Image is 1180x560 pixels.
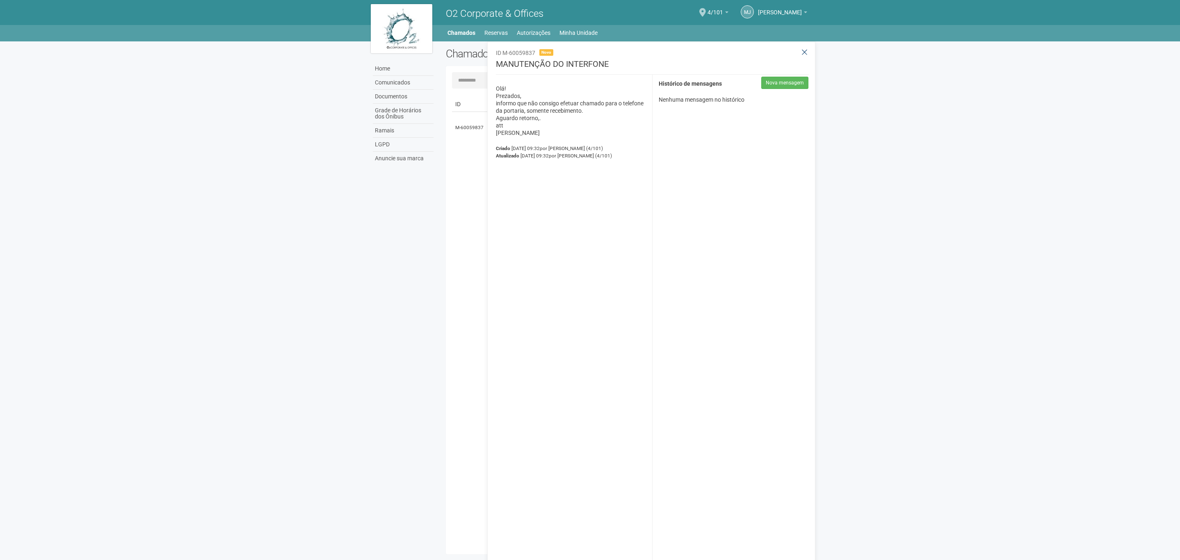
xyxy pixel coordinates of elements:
span: [DATE] 09:32 [511,146,603,151]
span: por [PERSON_NAME] (4/101) [540,146,603,151]
a: Chamados [447,27,475,39]
a: Comunicados [373,76,434,90]
a: [PERSON_NAME] [758,10,807,17]
a: 4/101 [708,10,728,17]
strong: Atualizado [496,153,519,159]
span: Novo [539,49,553,56]
span: por [PERSON_NAME] (4/101) [549,153,612,159]
a: Documentos [373,90,434,104]
a: LGPD [373,138,434,152]
a: Autorizações [517,27,550,39]
a: Reservas [484,27,508,39]
strong: Criado [496,146,510,151]
a: MJ [741,5,754,18]
td: ID [452,97,489,112]
a: Home [373,62,434,76]
span: 4/101 [708,1,723,16]
p: Olá! Prezados, informo que não consigo efetuar chamado para o telefone da portaria, somente receb... [496,85,646,137]
p: Nenhuma mensagem no histórico [659,96,809,103]
button: Nova mensagem [761,77,808,89]
img: logo.jpg [371,4,432,53]
strong: Histórico de mensagens [659,81,722,87]
a: Ramais [373,124,434,138]
td: M-60059837 [452,112,489,143]
a: Grade de Horários dos Ônibus [373,104,434,124]
span: ID M-60059837 [496,50,535,56]
a: Anuncie sua marca [373,152,434,165]
span: [DATE] 09:32 [520,153,612,159]
a: Minha Unidade [559,27,598,39]
h3: MANUTENÇÃO DO INTERFONE [496,60,809,75]
span: O2 Corporate & Offices [446,8,543,19]
h2: Chamados [446,48,590,60]
span: Marcelle Junqueiro [758,1,802,16]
